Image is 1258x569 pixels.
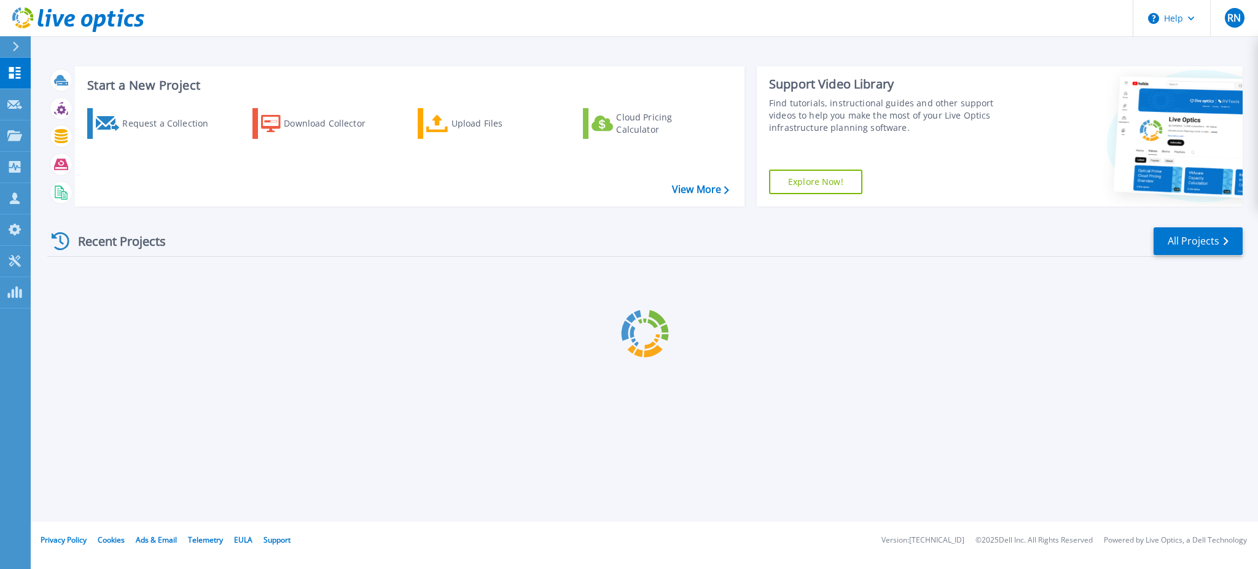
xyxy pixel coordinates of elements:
li: Version: [TECHNICAL_ID] [881,536,964,544]
div: Find tutorials, instructional guides and other support videos to help you make the most of your L... [769,97,1018,134]
a: View More [672,184,729,195]
a: Privacy Policy [41,535,87,545]
div: Support Video Library [769,76,1018,92]
div: Recent Projects [47,226,182,256]
a: All Projects [1154,227,1243,255]
div: Upload Files [451,111,550,136]
div: Download Collector [284,111,382,136]
li: Powered by Live Optics, a Dell Technology [1104,536,1247,544]
li: © 2025 Dell Inc. All Rights Reserved [975,536,1093,544]
a: Telemetry [188,535,223,545]
a: Download Collector [252,108,389,139]
h3: Start a New Project [87,79,729,92]
a: Explore Now! [769,170,862,194]
a: Ads & Email [136,535,177,545]
a: Upload Files [418,108,555,139]
a: Support [264,535,291,545]
a: Request a Collection [87,108,224,139]
a: Cloud Pricing Calculator [583,108,720,139]
a: Cookies [98,535,125,545]
div: Request a Collection [122,111,221,136]
a: EULA [234,535,252,545]
div: Cloud Pricing Calculator [616,111,714,136]
span: RN [1227,13,1241,23]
